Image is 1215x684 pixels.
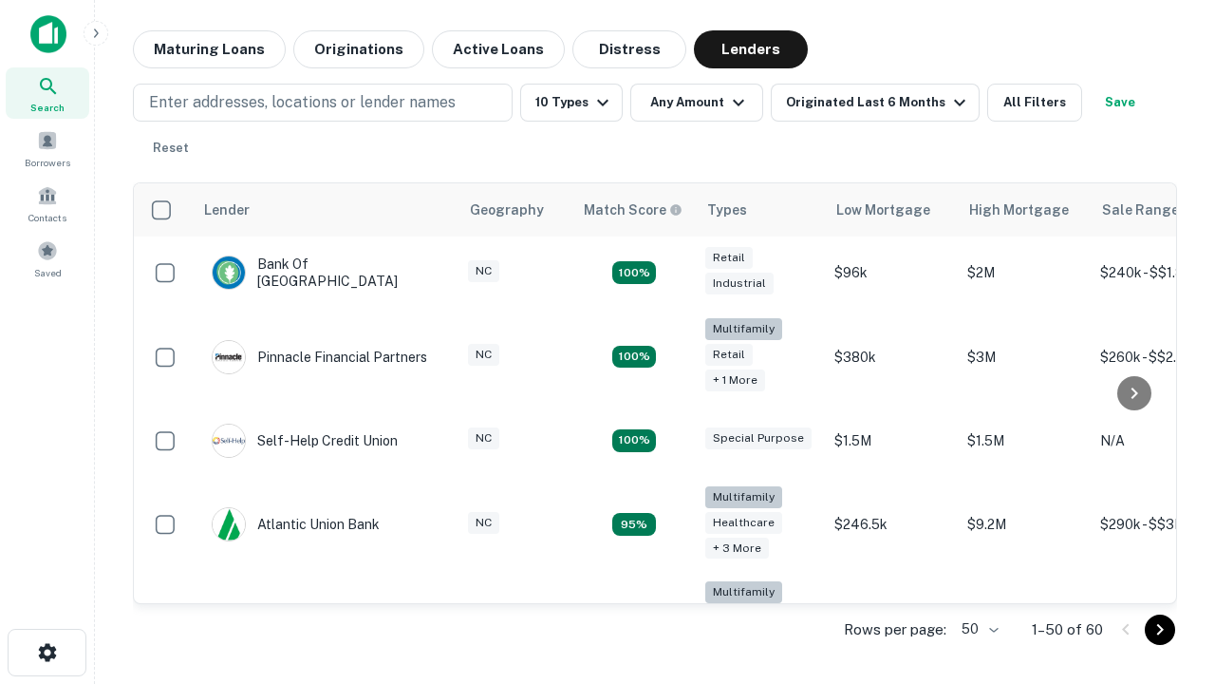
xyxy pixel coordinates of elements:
span: Search [30,100,65,115]
div: Special Purpose [705,427,812,449]
a: Contacts [6,178,89,229]
h6: Match Score [584,199,679,220]
div: Healthcare [705,512,782,534]
img: picture [213,341,245,373]
div: Types [707,199,747,221]
p: Enter addresses, locations or lender names [149,91,456,114]
th: High Mortgage [958,183,1091,237]
button: Any Amount [630,84,763,122]
div: NC [468,260,499,282]
div: Pinnacle Financial Partners [212,340,427,374]
th: Capitalize uses an advanced AI algorithm to match your search with the best lender. The match sco... [572,183,696,237]
div: Geography [470,199,544,221]
div: Matching Properties: 15, hasApolloMatch: undefined [612,261,656,284]
div: Originated Last 6 Months [786,91,971,114]
div: 50 [954,616,1001,643]
div: The Fidelity Bank [212,603,365,637]
div: + 1 more [705,370,765,391]
div: Multifamily [705,318,782,340]
button: Distress [572,30,686,68]
div: Bank Of [GEOGRAPHIC_DATA] [212,256,439,290]
a: Saved [6,233,89,284]
div: Atlantic Union Bank [212,507,380,541]
div: Multifamily [705,581,782,603]
span: Borrowers [25,155,70,170]
td: $380k [825,309,958,405]
button: Enter addresses, locations or lender names [133,84,513,122]
div: NC [468,344,499,366]
div: Retail [705,344,753,366]
a: Search [6,67,89,119]
div: Low Mortgage [836,199,930,221]
button: Reset [140,129,201,167]
td: $9.2M [958,477,1091,573]
td: $3.2M [958,572,1091,668]
div: Industrial [705,273,774,294]
button: Originations [293,30,424,68]
button: Lenders [694,30,808,68]
p: Rows per page: [844,618,946,641]
div: NC [468,512,499,534]
div: NC [468,427,499,449]
button: Maturing Loans [133,30,286,68]
td: $246k [825,572,958,668]
img: picture [213,256,245,289]
div: Retail [705,247,753,269]
p: 1–50 of 60 [1032,618,1103,641]
a: Borrowers [6,123,89,174]
div: Capitalize uses an advanced AI algorithm to match your search with the best lender. The match sco... [584,199,682,220]
div: Matching Properties: 11, hasApolloMatch: undefined [612,429,656,452]
div: + 3 more [705,538,769,560]
div: Lender [204,199,250,221]
button: All Filters [987,84,1082,122]
td: $1.5M [958,405,1091,477]
td: $96k [825,237,958,309]
button: Originated Last 6 Months [771,84,980,122]
iframe: Chat Widget [1120,532,1215,623]
th: Low Mortgage [825,183,958,237]
div: Sale Range [1102,199,1179,221]
td: $246.5k [825,477,958,573]
button: Go to next page [1145,615,1175,645]
th: Lender [193,183,458,237]
button: Active Loans [432,30,565,68]
th: Types [696,183,825,237]
button: 10 Types [520,84,623,122]
div: Multifamily [705,486,782,508]
td: $3M [958,309,1091,405]
div: High Mortgage [969,199,1069,221]
div: Matching Properties: 9, hasApolloMatch: undefined [612,513,656,536]
div: Matching Properties: 17, hasApolloMatch: undefined [612,346,656,369]
td: $2M [958,237,1091,309]
img: picture [213,425,245,457]
span: Contacts [28,210,66,225]
th: Geography [458,183,572,237]
button: Save your search to get updates of matches that match your search criteria. [1090,84,1150,122]
td: $1.5M [825,405,958,477]
img: capitalize-icon.png [30,15,66,53]
div: Self-help Credit Union [212,424,398,458]
img: picture [213,508,245,541]
span: Saved [34,265,62,280]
